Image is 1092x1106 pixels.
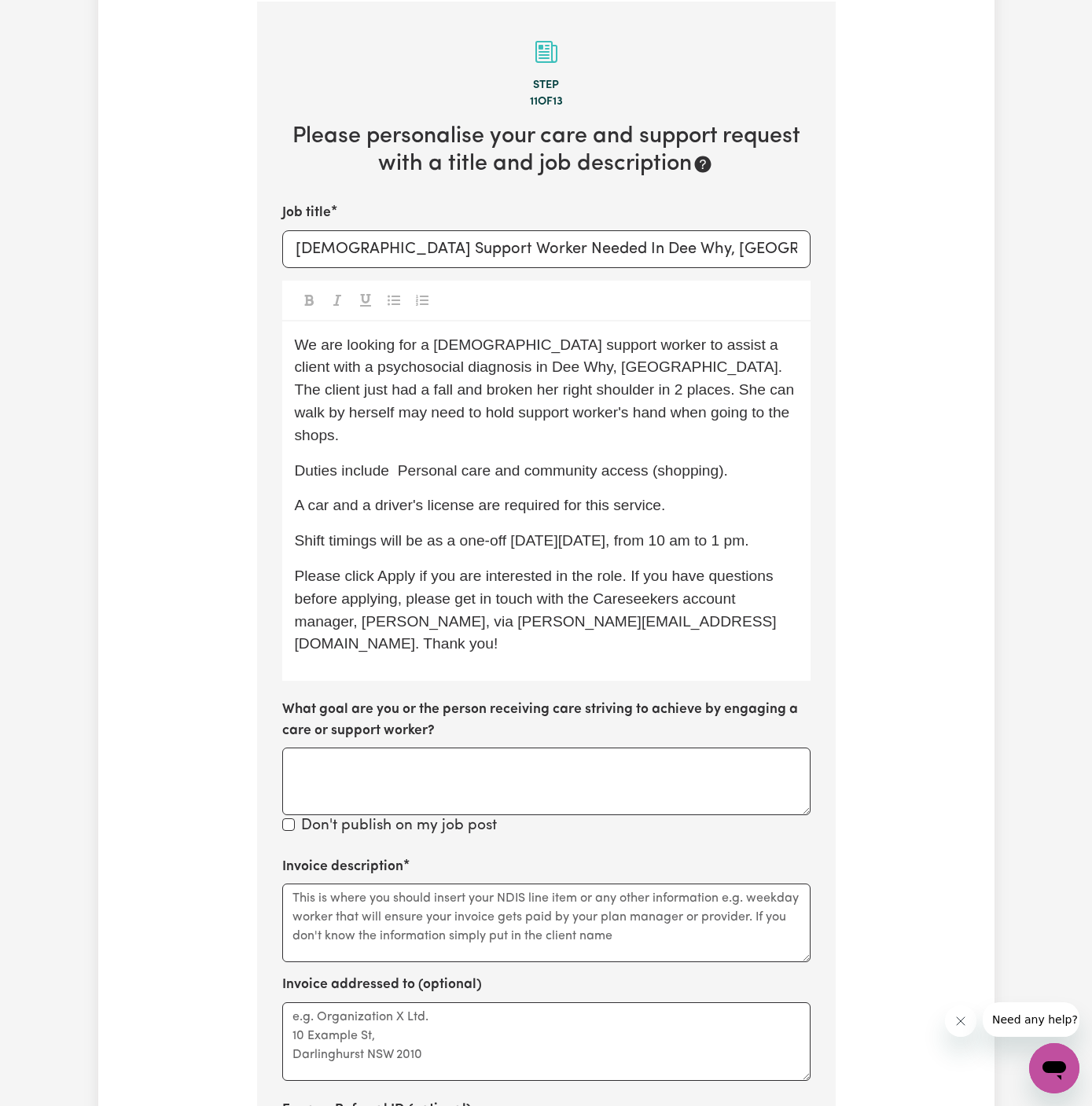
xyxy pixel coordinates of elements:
input: e.g. Care worker needed in North Sydney for aged care [282,230,811,268]
span: Please click Apply if you are interested in the role. If you have questions before applying, plea... [295,568,778,652]
span: Shift timings will be as a one-off [DATE][DATE], from 10 am to 1 pm. [295,532,749,549]
div: Step [282,77,811,94]
span: A car and a driver's license are required for this service. [295,497,666,513]
h2: Please personalise your care and support request with a title and job description [282,123,811,178]
label: Job title [282,203,331,223]
iframe: Close message [945,1005,976,1037]
button: Toggle undefined [326,290,348,310]
div: 11 of 13 [282,94,811,111]
span: Duties include Personal care and community access (shopping). [295,462,728,479]
label: What goal are you or the person receiving care striving to achieve by engaging a care or support ... [282,700,811,741]
button: Toggle undefined [355,290,377,310]
button: Toggle undefined [411,290,433,310]
button: Toggle undefined [383,290,405,310]
iframe: Message from company [983,1002,1079,1037]
iframe: Button to launch messaging window [1029,1043,1079,1093]
label: Invoice description [282,857,403,877]
label: Invoice addressed to (optional) [282,975,482,995]
button: Toggle undefined [298,290,320,310]
span: We are looking for a [DEMOGRAPHIC_DATA] support worker to assist a client with a psychosocial dia... [295,336,799,443]
label: Don't publish on my job post [301,815,497,838]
